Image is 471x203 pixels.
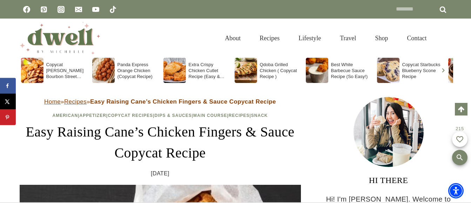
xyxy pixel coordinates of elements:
[398,27,436,50] a: Contact
[455,103,467,115] a: Scroll to top
[72,2,86,16] a: Email
[64,98,87,105] a: Recipes
[325,174,452,187] h3: HI THERE
[251,113,268,118] a: Snack
[289,27,330,50] a: Lifestyle
[365,27,397,50] a: Shop
[20,2,34,16] a: Facebook
[229,113,250,118] a: Recipes
[193,113,227,118] a: Main Course
[80,113,106,118] a: Appetizer
[215,27,250,50] a: About
[106,2,120,16] a: TikTok
[52,113,78,118] a: American
[44,98,276,105] span: » »
[215,27,436,50] nav: Primary Navigation
[250,27,289,50] a: Recipes
[154,113,191,118] a: Dips & Sauces
[44,98,61,105] a: Home
[448,183,464,198] div: Accessibility Menu
[330,27,365,50] a: Travel
[89,2,103,16] a: YouTube
[90,98,276,105] strong: Easy Raising Cane’s Chicken Fingers & Sauce Copycat Recipe
[108,113,153,118] a: Copycat Recipes
[151,169,169,178] time: [DATE]
[37,2,51,16] a: Pinterest
[52,113,268,118] span: | | | | | |
[54,2,68,16] a: Instagram
[20,121,301,163] h1: Easy Raising Cane’s Chicken Fingers & Sauce Copycat Recipe
[20,22,100,54] img: DWELL by michelle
